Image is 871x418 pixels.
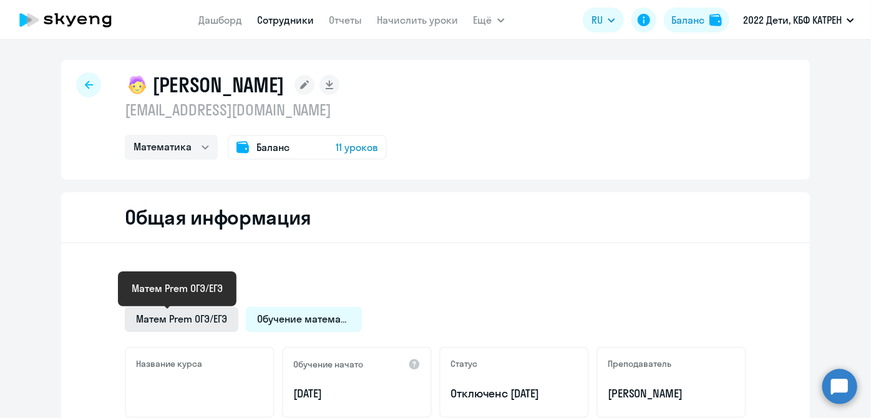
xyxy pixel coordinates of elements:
h5: Обучение начато [293,359,363,370]
div: Баланс [671,12,704,27]
h5: Преподаватель [608,358,671,369]
span: Ещё [474,12,492,27]
h5: Статус [450,358,477,369]
p: [PERSON_NAME] [608,386,735,402]
span: 11 уроков [336,140,378,155]
p: [EMAIL_ADDRESS][DOMAIN_NAME] [125,100,387,120]
span: Обучение математике ребенка [257,312,351,326]
span: Баланс [256,140,290,155]
button: Ещё [474,7,505,32]
h5: Название курса [136,358,202,369]
a: Начислить уроки [377,14,459,26]
p: [DATE] [293,386,421,402]
img: balance [709,14,722,26]
button: 2022 Дети, КБФ КАТРЕН [737,5,860,35]
a: Сотрудники [258,14,314,26]
button: Балансbalance [664,7,729,32]
p: 2022 Дети, КБФ КАТРЕН [743,12,842,27]
h4: Продукты [125,273,746,293]
h2: Общая информация [125,205,311,230]
img: child [125,72,150,97]
span: Матем Prem ОГЭ/ЕГЭ [136,312,227,326]
h1: [PERSON_NAME] [152,72,285,97]
span: RU [591,12,603,27]
span: с [DATE] [502,386,540,401]
p: Отключен [450,386,578,402]
button: RU [583,7,624,32]
a: Дашборд [199,14,243,26]
div: Матем Prem ОГЭ/ЕГЭ [132,281,223,296]
a: Отчеты [329,14,363,26]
